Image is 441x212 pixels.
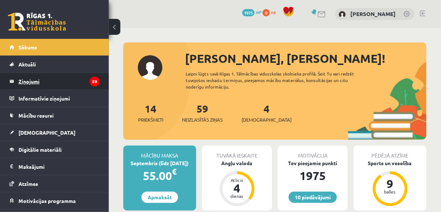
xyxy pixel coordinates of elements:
[354,159,426,207] a: Sports un veselība 9 balles
[278,146,348,159] div: Motivācija
[226,182,248,194] div: 4
[138,102,163,123] a: 14Priekšmeti
[18,112,54,119] span: Mācību resursi
[123,146,196,159] div: Mācību maksa
[242,102,292,123] a: 4[DEMOGRAPHIC_DATA]
[18,44,37,50] span: Sākums
[18,146,62,153] span: Digitālie materiāli
[141,192,178,203] a: Apmaksāt
[138,116,163,123] span: Priekšmeti
[242,9,261,15] a: 1975 mP
[9,124,100,141] a: [DEMOGRAPHIC_DATA]
[379,189,401,194] div: balles
[18,180,38,187] span: Atzīmes
[9,141,100,158] a: Digitālie materiāli
[289,192,337,203] a: 10 piedāvājumi
[123,167,196,184] div: 55.00
[278,159,348,167] div: Tev pieejamie punkti
[18,158,100,175] legend: Maksājumi
[226,194,248,198] div: dienas
[9,175,100,192] a: Atzīmes
[123,159,196,167] div: Septembris (līdz [DATE])
[9,73,100,90] a: Ziņojumi59
[202,159,272,207] a: Angļu valoda Atlicis 4 dienas
[202,159,272,167] div: Angļu valoda
[354,159,426,167] div: Sports un veselība
[242,116,292,123] span: [DEMOGRAPHIC_DATA]
[18,129,75,136] span: [DEMOGRAPHIC_DATA]
[339,11,346,18] img: Daniela Tarvāne
[182,116,223,123] span: Neizlasītās ziņas
[242,9,255,16] span: 1975
[18,61,36,68] span: Aktuāli
[9,107,100,124] a: Mācību resursi
[354,146,426,159] div: Pēdējā atzīme
[8,13,66,31] a: Rīgas 1. Tālmācības vidusskola
[351,10,396,17] a: [PERSON_NAME]
[9,90,100,107] a: Informatīvie ziņojumi
[18,73,100,90] legend: Ziņojumi
[202,146,272,159] div: Tuvākā ieskaite
[182,102,223,123] a: 59Neizlasītās ziņas
[9,39,100,56] a: Sākums
[379,178,401,189] div: 9
[256,9,261,15] span: mP
[263,9,279,15] a: 0 xp
[9,56,100,73] a: Aktuāli
[271,9,276,15] span: xp
[278,167,348,184] div: 1975
[18,90,100,107] legend: Informatīvie ziņojumi
[9,192,100,209] a: Motivācijas programma
[18,197,76,204] span: Motivācijas programma
[9,158,100,175] a: Maksājumi
[172,166,177,177] span: €
[226,178,248,182] div: Atlicis
[90,77,100,86] i: 59
[263,9,270,16] span: 0
[185,50,426,67] div: [PERSON_NAME], [PERSON_NAME]!
[186,70,368,90] div: Laipni lūgts savā Rīgas 1. Tālmācības vidusskolas skolnieka profilā. Šeit Tu vari redzēt tuvojošo...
